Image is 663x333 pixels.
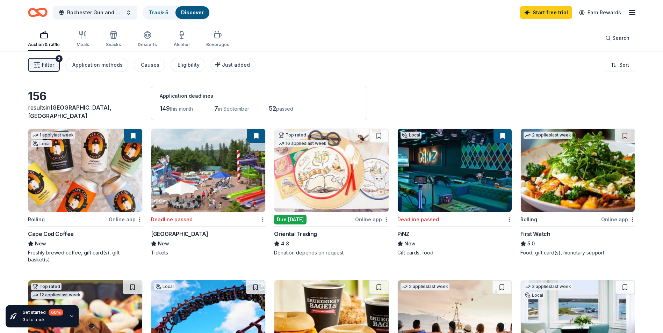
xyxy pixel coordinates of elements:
button: Just added [211,58,255,72]
span: Search [612,34,629,42]
div: Causes [141,61,159,69]
span: New [158,239,169,248]
div: Tickets [151,249,266,256]
button: Auction & raffle [28,28,60,51]
span: this month [170,106,193,112]
div: Beverages [206,42,229,47]
a: Track· 5 [149,9,168,15]
img: Image for Oriental Trading [274,129,388,212]
button: Track· 5Discover [143,6,210,20]
a: Image for PiNZLocalDeadline passedPiNZNewGift cards, food [397,128,512,256]
div: Oriental Trading [274,230,317,238]
div: Application methods [72,61,123,69]
img: Image for Cape Cod Coffee [28,129,142,212]
div: 1 apply last week [31,132,75,139]
div: Get started [22,309,63,316]
div: Snacks [106,42,121,47]
span: Just added [222,62,250,68]
div: Rolling [520,215,537,224]
button: Alcohol [174,28,189,51]
span: Filter [42,61,54,69]
span: 149 [160,105,170,112]
div: Gift cards, food [397,249,512,256]
div: PiNZ [397,230,410,238]
div: Application deadlines [160,92,358,100]
img: Image for PiNZ [398,129,512,212]
div: 156 [28,89,143,103]
div: Local [401,132,421,139]
div: Online app [601,215,635,224]
a: Home [28,4,48,21]
button: Meals [77,28,89,51]
span: in [28,104,111,119]
div: results [28,103,143,120]
button: Desserts [138,28,157,51]
div: Deadline passed [397,215,439,224]
div: Local [524,292,545,299]
button: Snacks [106,28,121,51]
div: 2 [56,55,63,62]
button: Causes [134,58,165,72]
div: Due [DATE] [274,215,307,224]
div: Meals [77,42,89,47]
div: [GEOGRAPHIC_DATA] [151,230,208,238]
a: Discover [181,9,204,15]
span: 5.0 [527,239,535,248]
span: New [35,239,46,248]
div: Freshly brewed coffee, gift card(s), gift basket(s) [28,249,143,263]
div: 12 applies last week [31,291,82,299]
div: Food, gift card(s), monetary support [520,249,635,256]
a: Earn Rewards [575,6,625,19]
div: 16 applies last week [277,140,328,147]
div: Auction & raffle [28,42,60,47]
div: Local [154,283,175,290]
button: Eligibility [171,58,205,72]
span: 4.8 [281,239,289,248]
div: Desserts [138,42,157,47]
div: 2 applies last week [524,132,572,139]
div: First Watch [520,230,550,238]
div: Top rated [277,132,308,139]
div: Go to track [22,317,63,323]
a: Image for First Watch2 applieslast weekRollingOnline appFirst Watch5.0Food, gift card(s), monetar... [520,128,635,256]
div: Online app [109,215,143,224]
div: 3 applies last week [524,283,572,290]
a: Image for Cape Cod Coffee1 applylast weekLocalRollingOnline appCape Cod CoffeeNewFreshly brewed c... [28,128,143,263]
button: Rochester Gun and Hoses Golf Tournament [53,6,137,20]
span: [GEOGRAPHIC_DATA], [GEOGRAPHIC_DATA] [28,104,111,119]
button: Search [600,31,635,45]
button: Beverages [206,28,229,51]
div: 2 applies last week [401,283,449,290]
div: Online app [355,215,389,224]
img: Image for First Watch [521,129,635,212]
span: passed [276,106,293,112]
div: 60 % [49,309,63,316]
div: Alcohol [174,42,189,47]
a: Image for Oriental TradingTop rated16 applieslast weekDue [DATE]Online appOriental Trading4.8Dona... [274,128,389,256]
span: Rochester Gun and Hoses Golf Tournament [67,8,123,17]
div: Deadline passed [151,215,193,224]
div: Eligibility [178,61,200,69]
span: 52 [269,105,276,112]
a: Image for Santa's VillageDeadline passed[GEOGRAPHIC_DATA]NewTickets [151,128,266,256]
div: Donation depends on request [274,249,389,256]
div: Cape Cod Coffee [28,230,74,238]
span: New [404,239,416,248]
div: Top rated [31,283,62,290]
div: Rolling [28,215,45,224]
button: Sort [605,58,635,72]
span: Sort [619,61,629,69]
button: Filter2 [28,58,60,72]
div: Local [31,140,52,147]
button: Application methods [65,58,128,72]
span: 7 [214,105,218,112]
a: Start free trial [520,6,572,19]
span: in September [218,106,249,112]
img: Image for Santa's Village [151,129,265,212]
